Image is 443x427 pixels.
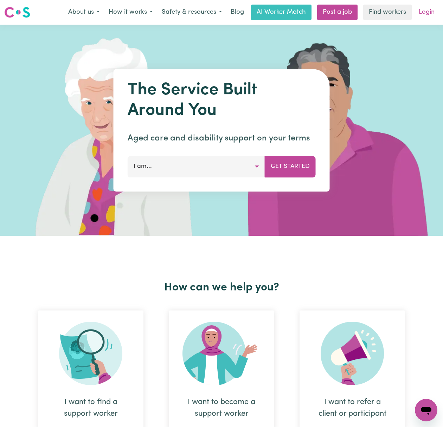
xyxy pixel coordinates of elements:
iframe: Button to launch messaging window [415,399,437,421]
a: Login [415,5,439,20]
img: Search [59,322,122,385]
img: Become Worker [182,322,261,385]
a: Find workers [363,5,412,20]
button: About us [64,5,104,20]
button: Get Started [265,156,316,177]
h2: How can we help you? [25,281,418,294]
div: I want to become a support worker [186,396,257,420]
p: Aged care and disability support on your terms [128,132,316,145]
div: I want to refer a client or participant [316,396,388,420]
img: Refer [321,322,384,385]
a: Blog [226,5,248,20]
div: I want to find a support worker [55,396,127,420]
button: Safety & resources [157,5,226,20]
img: Careseekers logo [4,6,30,19]
a: Careseekers logo [4,4,30,20]
button: How it works [104,5,157,20]
h1: The Service Built Around You [128,80,316,121]
a: AI Worker Match [251,5,312,20]
a: Post a job [317,5,358,20]
button: I am... [128,156,265,177]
